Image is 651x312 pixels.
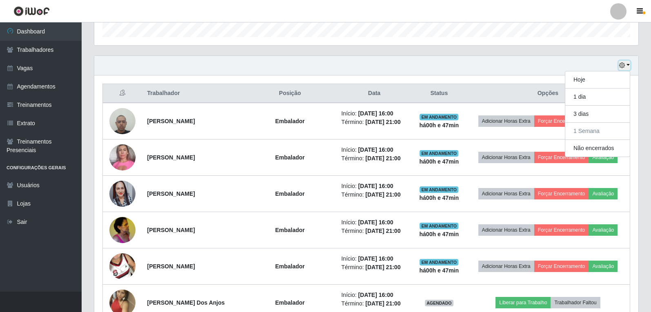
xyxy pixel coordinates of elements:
[420,231,459,237] strong: há 00 h e 47 min
[358,110,393,117] time: [DATE] 16:00
[412,84,466,103] th: Status
[420,223,458,229] span: EM ANDAMENTO
[341,263,407,272] li: Término:
[147,118,195,124] strong: [PERSON_NAME]
[420,259,458,266] span: EM ANDAMENTO
[589,261,618,272] button: Avaliação
[589,224,618,236] button: Avaliação
[358,183,393,189] time: [DATE] 16:00
[147,154,195,161] strong: [PERSON_NAME]
[534,224,589,236] button: Forçar Encerramento
[466,84,630,103] th: Opções
[551,297,600,308] button: Trabalhador Faltou
[420,122,459,128] strong: há 00 h e 47 min
[365,119,400,125] time: [DATE] 21:00
[341,254,407,263] li: Início:
[534,115,589,127] button: Forçar Encerramento
[365,264,400,270] time: [DATE] 21:00
[275,190,304,197] strong: Embalador
[565,71,630,89] button: Hoje
[478,261,534,272] button: Adicionar Horas Extra
[358,292,393,298] time: [DATE] 16:00
[275,118,304,124] strong: Embalador
[589,152,618,163] button: Avaliação
[336,84,412,103] th: Data
[420,186,458,193] span: EM ANDAMENTO
[341,291,407,299] li: Início:
[425,300,453,306] span: AGENDADO
[420,114,458,120] span: EM ANDAMENTO
[478,115,534,127] button: Adicionar Horas Extra
[275,227,304,233] strong: Embalador
[420,195,459,201] strong: há 00 h e 47 min
[147,190,195,197] strong: [PERSON_NAME]
[534,152,589,163] button: Forçar Encerramento
[495,297,551,308] button: Liberar para Trabalho
[565,89,630,106] button: 1 dia
[275,263,304,270] strong: Embalador
[275,154,304,161] strong: Embalador
[365,228,400,234] time: [DATE] 21:00
[109,104,136,138] img: 1693507860054.jpeg
[589,188,618,199] button: Avaliação
[109,170,136,217] img: 1689874098010.jpeg
[358,146,393,153] time: [DATE] 16:00
[478,224,534,236] button: Adicionar Horas Extra
[147,227,195,233] strong: [PERSON_NAME]
[142,84,244,103] th: Trabalhador
[565,140,630,157] button: Não encerrados
[358,255,393,262] time: [DATE] 16:00
[341,118,407,126] li: Término:
[275,299,304,306] strong: Embalador
[565,123,630,140] button: 1 Semana
[147,299,225,306] strong: [PERSON_NAME] Dos Anjos
[13,6,50,16] img: CoreUI Logo
[341,146,407,154] li: Início:
[341,109,407,118] li: Início:
[358,219,393,226] time: [DATE] 16:00
[565,106,630,123] button: 3 dias
[109,212,136,247] img: 1739839717367.jpeg
[341,299,407,308] li: Término:
[420,267,459,274] strong: há 00 h e 47 min
[365,155,400,162] time: [DATE] 21:00
[420,150,458,157] span: EM ANDAMENTO
[109,140,136,175] img: 1689780238947.jpeg
[478,188,534,199] button: Adicionar Horas Extra
[341,218,407,227] li: Início:
[534,188,589,199] button: Forçar Encerramento
[365,300,400,307] time: [DATE] 21:00
[147,263,195,270] strong: [PERSON_NAME]
[341,182,407,190] li: Início:
[341,227,407,235] li: Término:
[420,158,459,165] strong: há 00 h e 47 min
[478,152,534,163] button: Adicionar Horas Extra
[365,191,400,198] time: [DATE] 21:00
[534,261,589,272] button: Forçar Encerramento
[109,243,136,290] img: 1744230818222.jpeg
[244,84,337,103] th: Posição
[341,154,407,163] li: Término:
[341,190,407,199] li: Término:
